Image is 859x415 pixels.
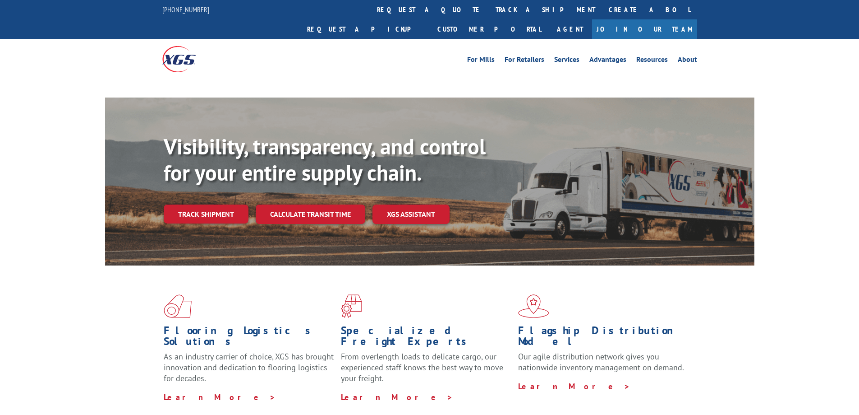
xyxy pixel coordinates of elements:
[300,19,431,39] a: Request a pickup
[589,56,626,66] a: Advantages
[164,392,276,402] a: Learn More >
[341,325,511,351] h1: Specialized Freight Experts
[467,56,495,66] a: For Mills
[518,381,630,392] a: Learn More >
[636,56,668,66] a: Resources
[341,351,511,392] p: From overlength loads to delicate cargo, our experienced staff knows the best way to move your fr...
[164,294,192,318] img: xgs-icon-total-supply-chain-intelligence-red
[164,132,486,187] b: Visibility, transparency, and control for your entire supply chain.
[164,325,334,351] h1: Flooring Logistics Solutions
[518,351,684,373] span: Our agile distribution network gives you nationwide inventory management on demand.
[341,392,453,402] a: Learn More >
[162,5,209,14] a: [PHONE_NUMBER]
[164,351,334,383] span: As an industry carrier of choice, XGS has brought innovation and dedication to flooring logistics...
[518,325,689,351] h1: Flagship Distribution Model
[548,19,592,39] a: Agent
[518,294,549,318] img: xgs-icon-flagship-distribution-model-red
[341,294,362,318] img: xgs-icon-focused-on-flooring-red
[164,205,248,224] a: Track shipment
[554,56,579,66] a: Services
[431,19,548,39] a: Customer Portal
[592,19,697,39] a: Join Our Team
[256,205,365,224] a: Calculate transit time
[678,56,697,66] a: About
[372,205,450,224] a: XGS ASSISTANT
[505,56,544,66] a: For Retailers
